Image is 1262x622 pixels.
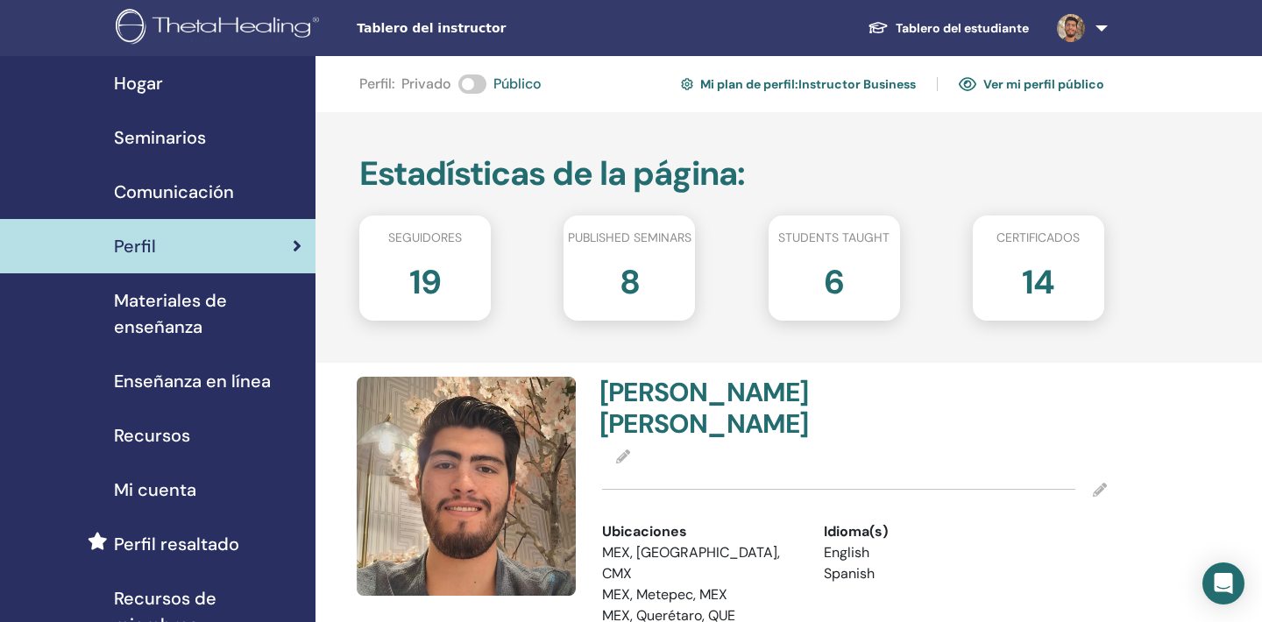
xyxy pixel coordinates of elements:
[114,422,190,449] span: Recursos
[388,229,462,247] span: Seguidores
[359,74,394,95] span: Perfil :
[114,477,196,503] span: Mi cuenta
[778,229,890,247] span: Students taught
[114,233,156,259] span: Perfil
[401,74,451,95] span: Privado
[116,9,325,48] img: logo.png
[359,154,1104,194] h2: Estadísticas de la página :
[681,75,693,93] img: cog.svg
[996,229,1080,247] span: Certificados
[599,377,844,440] h4: [PERSON_NAME] [PERSON_NAME]
[824,563,1019,584] li: Spanish
[1022,254,1054,303] h2: 14
[959,70,1104,98] a: Ver mi perfil público
[1057,14,1085,42] img: default.jpg
[854,12,1043,45] a: Tablero del estudiante
[357,377,576,596] img: default.jpg
[409,254,441,303] h2: 19
[959,76,976,92] img: eye.svg
[824,542,1019,563] li: English
[602,542,798,584] li: MEX, [GEOGRAPHIC_DATA], CMX
[681,70,916,98] a: Mi plan de perfil:Instructor Business
[568,229,691,247] span: Published seminars
[824,254,844,303] h2: 6
[114,531,239,557] span: Perfil resaltado
[1202,562,1244,604] div: Open Intercom Messenger
[114,70,163,96] span: Hogar
[868,20,889,35] img: graduation-cap-white.svg
[824,521,1019,542] div: Idioma(s)
[602,521,687,542] span: Ubicaciones
[114,287,301,340] span: Materiales de enseñanza
[602,584,798,605] li: MEX, Metepec, MEX
[357,19,620,38] span: Tablero del instructor
[620,254,640,303] h2: 8
[493,74,542,95] span: Público
[114,124,206,151] span: Seminarios
[114,368,271,394] span: Enseñanza en línea
[114,179,234,205] span: Comunicación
